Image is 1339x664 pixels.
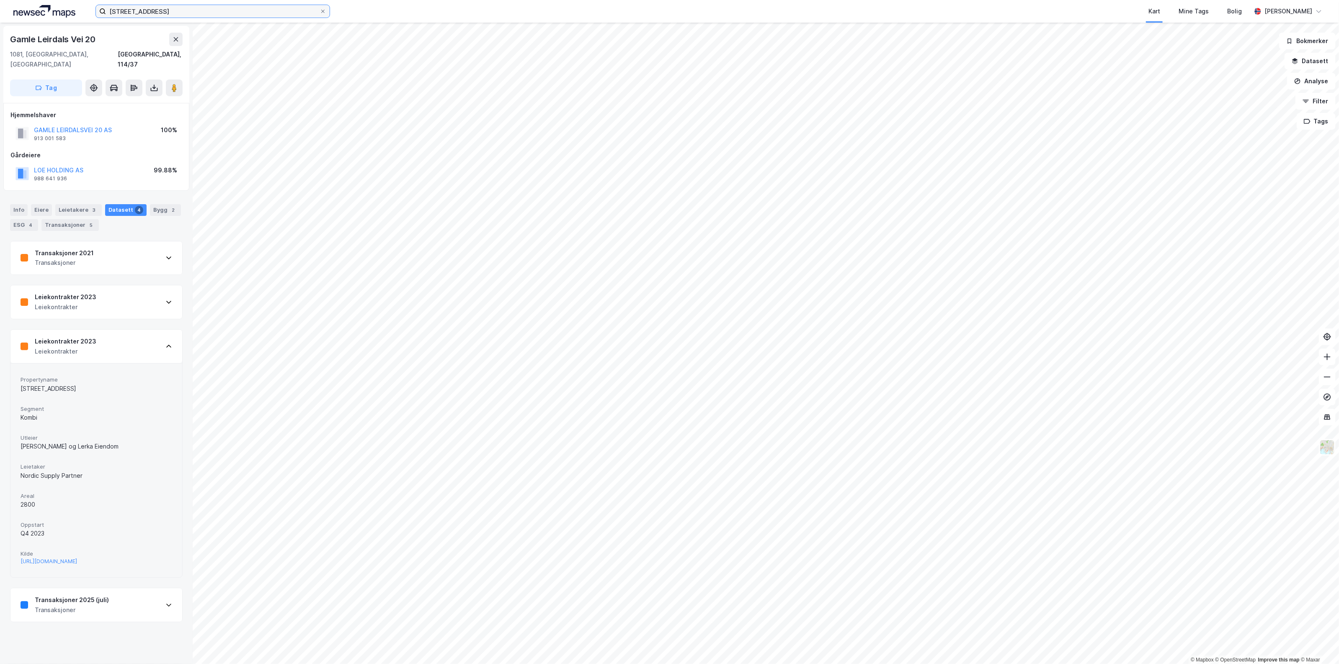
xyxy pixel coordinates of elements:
[35,346,96,356] div: Leiekontrakter
[1279,33,1336,49] button: Bokmerker
[21,500,172,510] div: 2800
[21,405,172,413] span: Segment
[34,135,66,142] div: 913 001 583
[1295,93,1336,110] button: Filter
[21,413,172,423] div: Kombi
[1287,73,1336,90] button: Analyse
[1297,624,1339,664] iframe: Chat Widget
[87,221,95,229] div: 5
[21,558,77,565] button: [URL][DOMAIN_NAME]
[135,206,143,214] div: 4
[10,150,182,160] div: Gårdeiere
[55,204,102,216] div: Leietakere
[1297,113,1336,130] button: Tags
[31,204,52,216] div: Eiere
[10,219,38,231] div: ESG
[1227,6,1242,16] div: Bolig
[21,528,172,538] div: Q4 2023
[169,206,178,214] div: 2
[154,165,177,175] div: 99.88%
[35,248,94,258] div: Transaksjoner 2021
[1215,657,1256,663] a: OpenStreetMap
[10,49,118,69] div: 1081, [GEOGRAPHIC_DATA], [GEOGRAPHIC_DATA]
[10,79,82,96] button: Tag
[10,33,97,46] div: Gamle Leirdals Vei 20
[35,605,109,615] div: Transaksjoner
[35,258,94,268] div: Transaksjoner
[118,49,183,69] div: [GEOGRAPHIC_DATA], 114/37
[21,471,172,481] div: Nordic Supply Partner
[41,219,99,231] div: Transaksjoner
[35,292,96,302] div: Leiekontrakter 2023
[90,206,98,214] div: 3
[1285,53,1336,69] button: Datasett
[21,521,172,528] span: Oppstart
[13,5,75,18] img: logo.a4113a55bc3d86da70a041830d287a7e.svg
[35,595,109,605] div: Transaksjoner 2025 (juli)
[1191,657,1214,663] a: Mapbox
[21,376,172,383] span: Propertyname
[105,204,147,216] div: Datasett
[35,336,96,346] div: Leiekontrakter 2023
[1264,6,1312,16] div: [PERSON_NAME]
[10,204,28,216] div: Info
[150,204,181,216] div: Bygg
[21,463,172,470] span: Leietaker
[21,434,172,441] span: Utleier
[21,492,172,500] span: Areal
[26,221,35,229] div: 4
[1148,6,1160,16] div: Kart
[34,175,67,182] div: 988 641 936
[161,125,177,135] div: 100%
[35,302,96,312] div: Leiekontrakter
[21,384,172,394] div: [STREET_ADDRESS]
[21,441,172,451] div: [PERSON_NAME] og Lerka Eiendom
[1179,6,1209,16] div: Mine Tags
[10,110,182,120] div: Hjemmelshaver
[106,5,320,18] input: Søk på adresse, matrikkel, gårdeiere, leietakere eller personer
[21,550,172,557] span: Kilde
[1258,657,1300,663] a: Improve this map
[1319,439,1335,455] img: Z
